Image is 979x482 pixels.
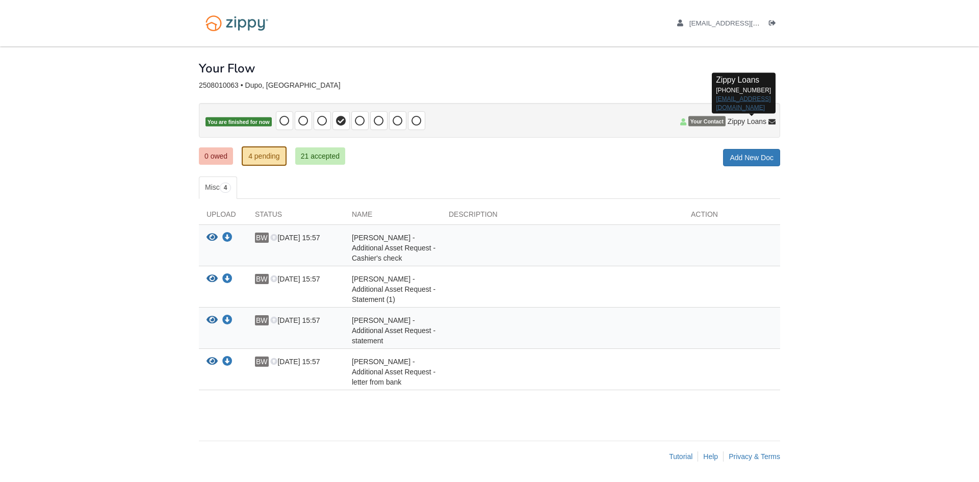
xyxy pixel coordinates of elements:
a: Help [703,452,718,461]
a: [EMAIL_ADDRESS][DOMAIN_NAME] [716,95,770,111]
span: [DATE] 15:57 [270,358,320,366]
div: Action [683,209,780,224]
span: benjaminwuelling@gmail.com [689,19,806,27]
img: Logo [199,10,275,36]
span: [DATE] 15:57 [270,275,320,283]
a: Misc [199,176,237,199]
span: Your Contact [688,116,726,126]
a: Add New Doc [723,149,780,166]
span: [DATE] 15:57 [270,316,320,324]
a: Privacy & Terms [729,452,780,461]
span: BW [255,357,269,367]
span: You are finished for now [205,117,272,127]
a: 0 owed [199,147,233,165]
span: [DATE] 15:57 [270,234,320,242]
a: edit profile [677,19,806,30]
div: 2508010063 • Dupo, [GEOGRAPHIC_DATA] [199,81,780,90]
span: [PERSON_NAME] - Additional Asset Request - Statement (1) [352,275,435,303]
span: Zippy Loans [716,75,759,84]
span: BW [255,315,269,325]
a: Download Benjamin Wuelling - Additional Asset Request - Cashier's check [222,234,233,242]
span: [PERSON_NAME] - Additional Asset Request - statement [352,316,435,345]
a: Download Benjamin Wuelling - Additional Asset Request - statement [222,317,233,325]
div: Upload [199,209,247,224]
a: 21 accepted [295,147,345,165]
span: Zippy Loans [728,116,766,126]
span: [PERSON_NAME] - Additional Asset Request - letter from bank [352,358,435,386]
span: [PERSON_NAME] - Additional Asset Request - Cashier's check [352,234,435,262]
div: Status [247,209,344,224]
div: Name [344,209,441,224]
p: [PHONE_NUMBER] [716,74,771,112]
span: BW [255,233,269,243]
button: View Benjamin Wuelling - Additional Asset Request - letter from bank [207,357,218,367]
span: 4 [220,183,231,193]
a: Download Benjamin Wuelling - Additional Asset Request - letter from bank [222,358,233,366]
span: BW [255,274,269,284]
button: View Benjamin Wuelling - Additional Asset Request - statement [207,315,218,326]
div: Description [441,209,683,224]
a: Log out [769,19,780,30]
a: 4 pending [242,146,287,166]
button: View Benjamin Wuelling - Additional Asset Request - Cashier's check [207,233,218,243]
a: Download Benjamin Wuelling - Additional Asset Request - Statement (1) [222,275,233,284]
h1: Your Flow [199,62,255,75]
a: Tutorial [669,452,692,461]
button: View Benjamin Wuelling - Additional Asset Request - Statement (1) [207,274,218,285]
